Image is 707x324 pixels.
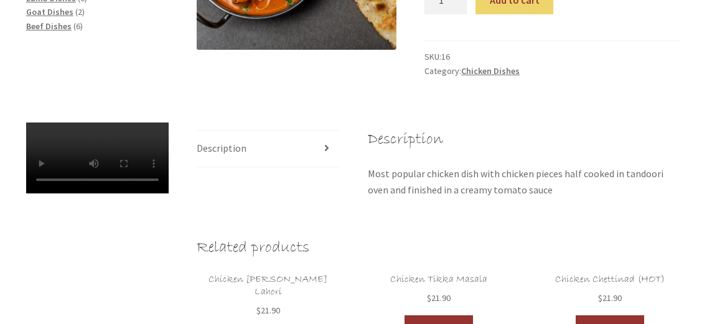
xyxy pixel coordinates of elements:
p: Most popular chicken dish with chicken pieces half cooked in tandoori oven and finished in a crea... [368,166,681,198]
a: Description [197,131,339,167]
a: Chicken Tikka Masala $21.90 [368,274,510,305]
h2: Chicken Chettinad (HOT) [538,274,681,285]
a: Beef Dishes [26,21,72,32]
a: Chicken Dishes [461,65,520,76]
span: $ [256,305,261,316]
span: Category: [424,64,681,78]
h2: Chicken [PERSON_NAME] Lahori [197,274,339,298]
span: $ [598,292,602,303]
span: SKU: [424,50,681,64]
h2: Description [368,130,681,149]
h2: Related products [197,238,681,257]
bdi: 21.90 [256,305,280,316]
a: Goat Dishes [26,6,73,17]
h2: Chicken Tikka Masala [368,274,510,285]
span: 2 [78,6,82,17]
a: Chicken [PERSON_NAME] Lahori $21.90 [197,274,339,317]
span: 16 [441,51,450,62]
span: $ [427,292,431,303]
a: Chicken Chettinad (HOT) $21.90 [538,274,681,305]
span: 6 [76,21,80,32]
bdi: 21.90 [427,292,451,303]
bdi: 21.90 [598,292,622,303]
